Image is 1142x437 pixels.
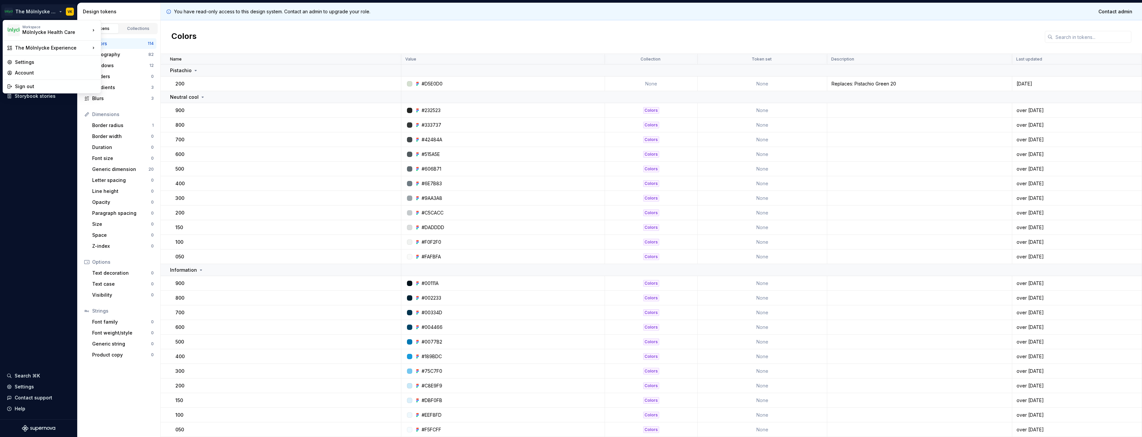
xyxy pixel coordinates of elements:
div: Mölnlycke Health Care [22,29,79,36]
div: Sign out [15,83,97,90]
div: Settings [15,59,97,66]
div: Workspace [22,25,90,29]
div: Account [15,70,97,76]
img: 91fb9bbd-befe-470e-ae9b-8b56c3f0f44a.png [8,24,20,36]
div: The Mölnlycke Experience [15,45,90,51]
